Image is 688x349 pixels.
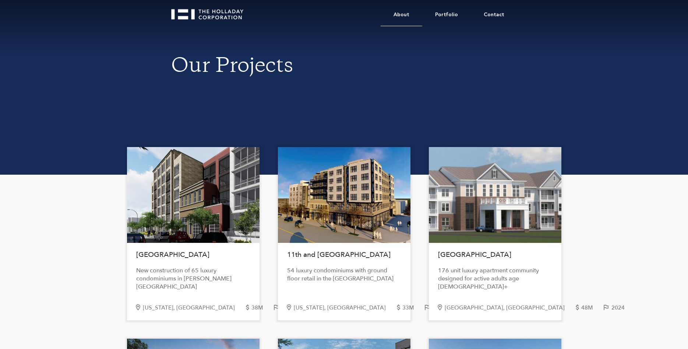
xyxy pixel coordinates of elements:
[287,247,401,263] h1: 11th and [GEOGRAPHIC_DATA]
[171,4,250,20] a: home
[402,305,423,311] div: 33M
[422,4,471,26] a: Portfolio
[611,305,634,311] div: 2024
[287,266,401,283] div: 54 luxury condominiums with ground floor retail in the [GEOGRAPHIC_DATA]
[471,4,517,26] a: Contact
[171,55,517,79] h1: Our Projects
[438,247,552,263] h1: [GEOGRAPHIC_DATA]
[136,247,250,263] h1: [GEOGRAPHIC_DATA]
[381,4,422,26] a: About
[251,305,272,311] div: 38M
[445,305,574,311] div: [GEOGRAPHIC_DATA], [GEOGRAPHIC_DATA]
[438,266,552,291] div: 176 unit luxury apartment community designed for active adults age [DEMOGRAPHIC_DATA]+
[136,266,250,291] div: New construction of 65 luxury condominiums in [PERSON_NAME][GEOGRAPHIC_DATA]
[294,305,395,311] div: [US_STATE], [GEOGRAPHIC_DATA]
[581,305,602,311] div: 48M
[143,305,244,311] div: [US_STATE], [GEOGRAPHIC_DATA]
